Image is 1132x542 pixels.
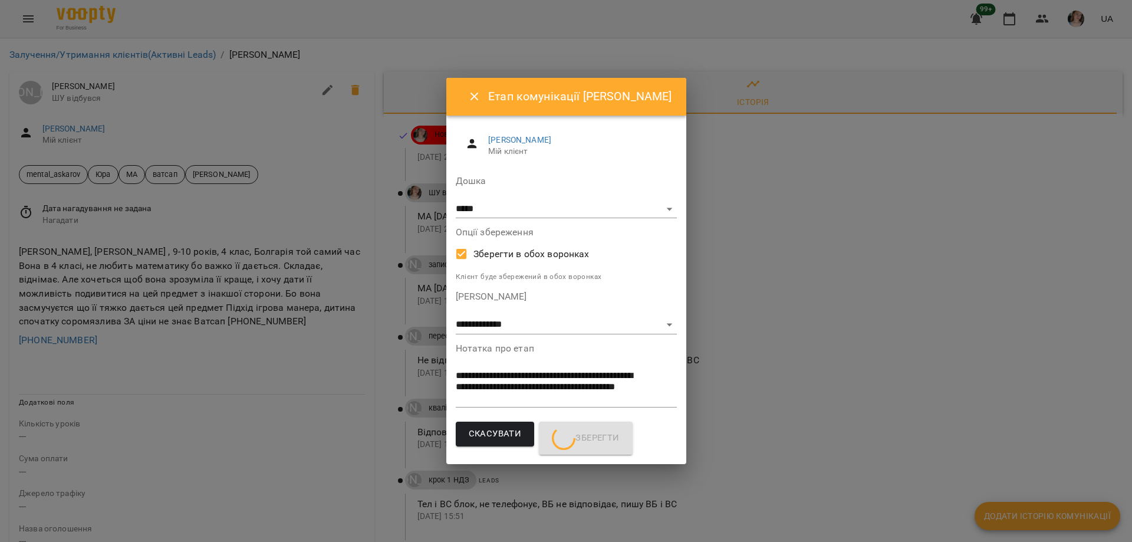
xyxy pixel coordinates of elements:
label: Нотатка про етап [456,344,677,353]
a: [PERSON_NAME] [488,135,551,144]
button: Close [460,83,489,111]
span: Скасувати [469,426,522,442]
label: Опції збереження [456,228,677,237]
label: [PERSON_NAME] [456,292,677,301]
span: Зберегти в обох воронках [473,247,590,261]
label: Дошка [456,176,677,186]
span: Мій клієнт [488,146,667,157]
button: Скасувати [456,422,535,446]
h6: Етап комунікації [PERSON_NAME] [488,87,672,106]
p: Клієнт буде збережений в обох воронках [456,271,677,283]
